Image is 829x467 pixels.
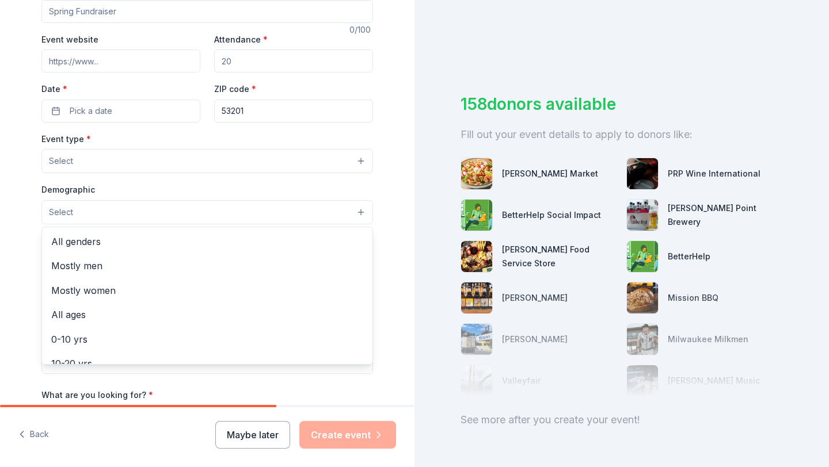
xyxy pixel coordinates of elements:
span: Mostly women [51,283,363,298]
button: Select [41,200,373,224]
span: All ages [51,307,363,322]
span: 0-10 yrs [51,332,363,347]
span: 10-20 yrs [51,356,363,371]
span: Mostly men [51,258,363,273]
div: Select [41,227,373,365]
span: Select [49,205,73,219]
span: All genders [51,234,363,249]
